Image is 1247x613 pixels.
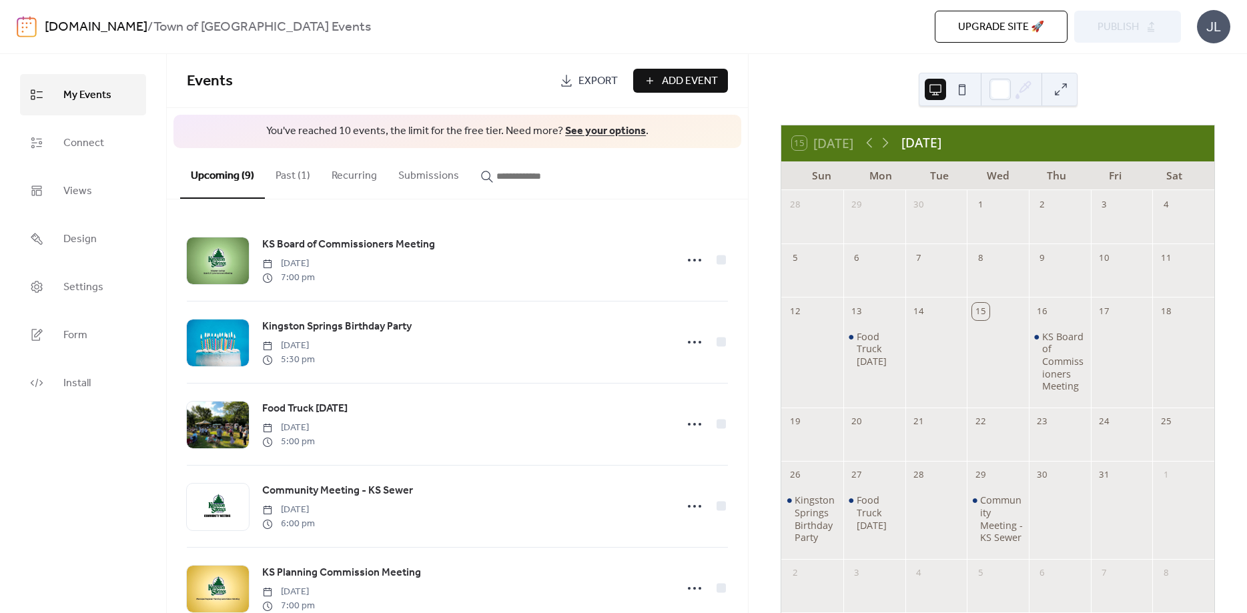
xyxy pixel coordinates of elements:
span: [DATE] [262,585,315,599]
a: [DOMAIN_NAME] [45,15,147,40]
span: Connect [63,133,104,154]
div: 6 [1033,564,1051,582]
span: KS Planning Commission Meeting [262,565,421,581]
div: Sun [792,161,851,190]
div: 4 [1158,196,1175,213]
div: 28 [787,196,804,213]
div: JL [1197,10,1230,43]
div: 28 [910,466,927,484]
div: Fri [1086,161,1145,190]
span: You've reached 10 events, the limit for the free tier. Need more? . [187,124,728,139]
span: Design [63,229,97,250]
div: 20 [848,413,865,430]
span: Settings [63,277,103,298]
div: 2 [787,564,804,582]
b: Town of [GEOGRAPHIC_DATA] Events [153,15,371,40]
div: 30 [910,196,927,213]
div: Thu [1027,161,1086,190]
span: Upgrade site 🚀 [958,19,1044,35]
div: Food Truck Monday [843,331,905,368]
span: 5:00 pm [262,435,315,449]
div: 21 [910,413,927,430]
div: 4 [910,564,927,582]
span: [DATE] [262,503,315,517]
div: KS Board of Commissioners Meeting [1042,331,1086,394]
div: 13 [848,303,865,320]
div: 25 [1158,413,1175,430]
button: Upcoming (9) [180,148,265,199]
a: Food Truck [DATE] [262,400,348,418]
span: Kingston Springs Birthday Party [262,319,412,335]
div: 11 [1158,249,1175,267]
a: Settings [20,266,146,308]
span: Food Truck [DATE] [262,401,348,417]
span: 7:00 pm [262,599,315,613]
div: 18 [1158,303,1175,320]
div: Kingston Springs Birthday Party [795,494,838,544]
div: 5 [972,564,989,582]
a: KS Planning Commission Meeting [262,564,421,582]
div: 29 [972,466,989,484]
div: 1 [1158,466,1175,484]
a: Kingston Springs Birthday Party [262,318,412,336]
button: Recurring [321,148,388,197]
div: 27 [848,466,865,484]
div: 30 [1033,466,1051,484]
span: [DATE] [262,257,315,271]
div: [DATE] [901,133,941,153]
div: 10 [1096,249,1113,267]
span: 5:30 pm [262,353,315,367]
span: My Events [63,85,111,106]
div: 29 [848,196,865,213]
div: 23 [1033,413,1051,430]
div: 7 [1096,564,1113,582]
img: logo [17,16,37,37]
button: Submissions [388,148,470,197]
span: KS Board of Commissioners Meeting [262,237,435,253]
div: 6 [848,249,865,267]
div: 16 [1033,303,1051,320]
div: 24 [1096,413,1113,430]
a: Export [550,69,628,93]
span: Export [578,73,618,89]
div: 15 [972,303,989,320]
span: Install [63,373,91,394]
div: 2 [1033,196,1051,213]
span: Views [63,181,92,202]
div: 14 [910,303,927,320]
a: KS Board of Commissioners Meeting [262,236,435,253]
span: Events [187,67,233,96]
div: Sat [1145,161,1204,190]
a: My Events [20,74,146,115]
button: Past (1) [265,148,321,197]
div: 8 [972,249,989,267]
span: 7:00 pm [262,271,315,285]
div: Wed [969,161,1027,190]
div: 7 [910,249,927,267]
div: Food Truck [DATE] [857,494,900,532]
a: Design [20,218,146,259]
div: 12 [787,303,804,320]
div: 17 [1096,303,1113,320]
b: / [147,15,153,40]
span: Community Meeting - KS Sewer [262,483,413,499]
span: 6:00 pm [262,517,315,531]
div: KS Board of Commissioners Meeting [1029,331,1091,394]
span: [DATE] [262,339,315,353]
span: [DATE] [262,421,315,435]
div: Kingston Springs Birthday Party [781,494,843,544]
div: 3 [848,564,865,582]
div: 1 [972,196,989,213]
a: Install [20,362,146,404]
a: See your options [565,121,646,141]
div: Community Meeting - KS Sewer [967,494,1029,544]
a: Form [20,314,146,356]
div: 3 [1096,196,1113,213]
div: Mon [851,161,909,190]
a: Connect [20,122,146,163]
div: Community Meeting - KS Sewer [980,494,1023,544]
div: 5 [787,249,804,267]
div: 31 [1096,466,1113,484]
div: 26 [787,466,804,484]
a: Community Meeting - KS Sewer [262,482,413,500]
